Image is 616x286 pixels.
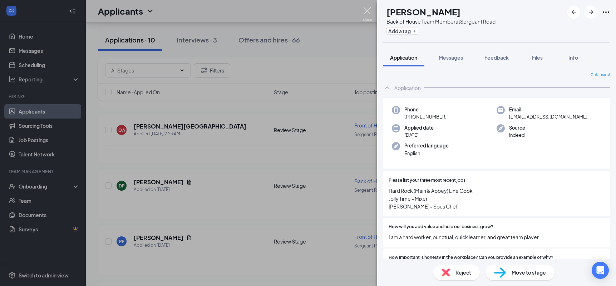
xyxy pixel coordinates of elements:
[389,187,605,210] span: Hard Rock (Main & Abbey) Line Cook Jolly Time - Mixer [PERSON_NAME] - Sous Chef
[509,124,525,131] span: Source
[570,8,578,16] svg: ArrowLeftNew
[509,106,587,113] span: Email
[439,54,463,61] span: Messages
[412,29,417,33] svg: Plus
[404,142,449,149] span: Preferred language
[389,254,553,261] span: How important is honesty in the workplace? Can you provide an example of why?
[484,54,509,61] span: Feedback
[389,233,605,241] span: I am a hard worker, punctual, quick learner, and great team player.
[404,150,449,157] span: English
[386,18,496,25] div: Back of House Team Member at Sergeant Road
[512,269,546,276] span: Move to stage
[567,6,580,19] button: ArrowLeftNew
[509,131,525,139] span: Indeed
[383,84,391,92] svg: ChevronUp
[592,262,609,279] div: Open Intercom Messenger
[394,84,421,91] div: Application
[587,8,595,16] svg: ArrowRight
[568,54,578,61] span: Info
[602,8,610,16] svg: Ellipses
[389,224,493,230] span: How will you add value and help our business grow?
[532,54,543,61] span: Files
[404,131,434,139] span: [DATE]
[404,113,447,120] span: [PHONE_NUMBER]
[591,72,610,78] span: Collapse all
[389,177,465,184] span: Please list your three most recent jobs
[404,124,434,131] span: Applied date
[404,106,447,113] span: Phone
[455,269,471,276] span: Reject
[585,6,597,19] button: ArrowRight
[386,27,418,35] button: PlusAdd a tag
[386,6,460,18] h1: [PERSON_NAME]
[509,113,587,120] span: [EMAIL_ADDRESS][DOMAIN_NAME]
[390,54,417,61] span: Application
